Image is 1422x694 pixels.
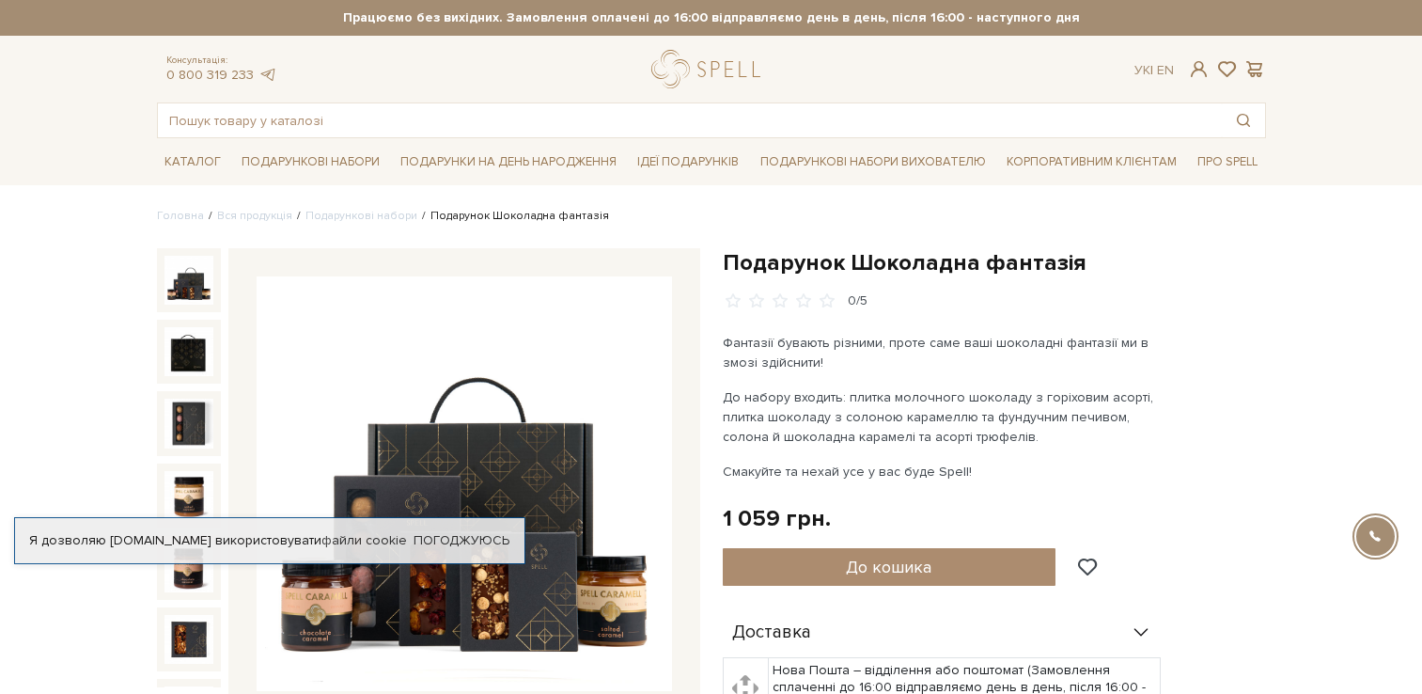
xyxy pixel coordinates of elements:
[217,209,292,223] a: Вся продукція
[166,55,277,67] span: Консультація:
[164,327,213,376] img: Подарунок Шоколадна фантазія
[723,248,1266,277] h1: Подарунок Шоколадна фантазія
[723,548,1056,586] button: До кошика
[15,532,524,549] div: Я дозволяю [DOMAIN_NAME] використовувати
[164,256,213,305] img: Подарунок Шоколадна фантазія
[258,67,277,83] a: telegram
[164,543,213,591] img: Подарунок Шоколадна фантазія
[157,209,204,223] a: Головна
[1134,62,1174,79] div: Ук
[305,209,417,223] a: Подарункові набори
[1150,62,1153,78] span: |
[257,276,672,692] img: Подарунок Шоколадна фантазія
[164,399,213,448] img: Подарунок Шоколадна фантазія
[164,471,213,520] img: Подарунок Шоколадна фантазія
[158,103,1222,137] input: Пошук товару у каталозі
[417,208,609,225] li: Подарунок Шоколадна фантазія
[732,624,811,641] span: Доставка
[723,387,1164,447] p: До набору входить: плитка молочного шоколаду з горіховим асорті, плитка шоколаду з солоною караме...
[157,148,228,177] a: Каталог
[393,148,624,177] a: Подарунки на День народження
[414,532,509,549] a: Погоджуюсь
[164,615,213,664] img: Подарунок Шоколадна фантазія
[157,9,1266,26] strong: Працюємо без вихідних. Замовлення оплачені до 16:00 відправляємо день в день, після 16:00 - насту...
[723,504,831,533] div: 1 059 грн.
[753,146,993,178] a: Подарункові набори вихователю
[1190,148,1265,177] a: Про Spell
[630,148,746,177] a: Ідеї подарунків
[166,67,254,83] a: 0 800 319 233
[651,50,769,88] a: logo
[723,462,1164,481] p: Смакуйте та нехай усе у вас буде Spell!
[234,148,387,177] a: Подарункові набори
[846,557,931,577] span: До кошика
[1157,62,1174,78] a: En
[848,292,867,310] div: 0/5
[1222,103,1265,137] button: Пошук товару у каталозі
[723,333,1164,372] p: Фантазії бувають різними, проте саме ваші шоколадні фантазії ми в змозі здійснити!
[321,532,407,548] a: файли cookie
[999,146,1184,178] a: Корпоративним клієнтам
